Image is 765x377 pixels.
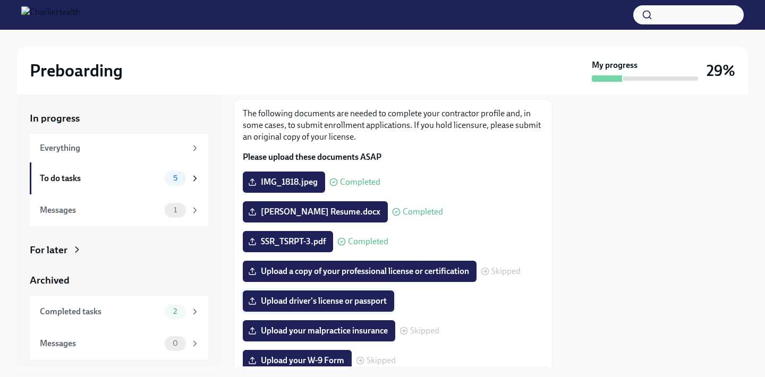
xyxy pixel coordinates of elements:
span: Skipped [410,327,439,335]
h2: Preboarding [30,60,123,81]
div: Everything [40,142,186,154]
span: Completed [340,178,380,186]
label: Upload your malpractice insurance [243,320,395,341]
label: IMG_1818.jpeg [243,172,325,193]
span: 0 [166,339,184,347]
div: For later [30,243,67,257]
span: [PERSON_NAME] Resume.docx [250,207,380,217]
span: Skipped [367,356,396,365]
a: Messages1 [30,194,208,226]
div: Messages [40,204,160,216]
a: Completed tasks2 [30,296,208,328]
label: SSR_TSRPT-3.pdf [243,231,333,252]
div: To do tasks [40,173,160,184]
span: 1 [167,206,183,214]
div: Messages [40,338,160,349]
a: For later [30,243,208,257]
label: Upload driver's license or passport [243,290,394,312]
a: Archived [30,273,208,287]
label: Upload a copy of your professional license or certification [243,261,477,282]
label: [PERSON_NAME] Resume.docx [243,201,388,222]
span: Upload your W-9 Form [250,355,344,366]
a: Messages0 [30,328,208,359]
span: 5 [167,174,184,182]
span: 2 [167,307,183,315]
a: In progress [30,112,208,125]
span: SSR_TSRPT-3.pdf [250,236,326,247]
span: Upload your malpractice insurance [250,325,388,336]
span: Completed [348,237,388,246]
span: Completed [403,208,443,216]
a: Everything [30,134,208,162]
span: Upload driver's license or passport [250,296,387,306]
span: Skipped [491,267,521,276]
a: To do tasks5 [30,162,208,194]
div: Completed tasks [40,306,160,318]
p: The following documents are needed to complete your contractor profile and, in some cases, to sub... [243,108,543,143]
span: Upload a copy of your professional license or certification [250,266,469,277]
label: Upload your W-9 Form [243,350,352,371]
strong: My progress [592,59,637,71]
span: IMG_1818.jpeg [250,177,318,187]
img: CharlieHealth [21,6,80,23]
h3: 29% [707,61,735,80]
strong: Please upload these documents ASAP [243,152,381,162]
